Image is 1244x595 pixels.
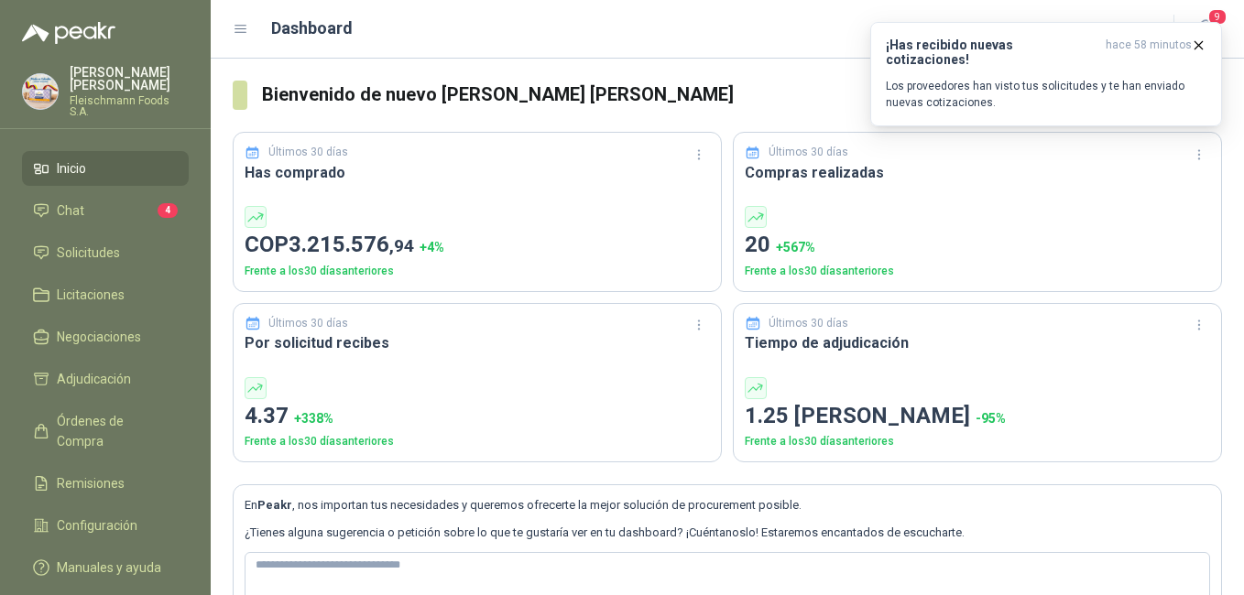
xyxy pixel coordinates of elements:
[776,240,815,254] span: + 567 %
[57,327,141,347] span: Negociaciones
[769,144,848,161] p: Últimos 30 días
[886,78,1206,111] p: Los proveedores han visto tus solicitudes y te han enviado nuevas cotizaciones.
[57,369,131,389] span: Adjudicación
[22,22,115,44] img: Logo peakr
[257,498,292,512] b: Peakr
[70,95,189,117] p: Fleischmann Foods S.A.
[886,38,1098,67] h3: ¡Has recibido nuevas cotizaciones!
[245,433,710,450] p: Frente a los 30 días anteriores
[389,235,414,256] span: ,94
[22,319,189,354] a: Negociaciones
[57,158,86,178] span: Inicio
[294,411,333,426] span: + 338 %
[57,473,125,493] span: Remisiones
[245,161,710,184] h3: Has comprado
[1106,38,1192,67] span: hace 58 minutos
[57,285,125,305] span: Licitaciones
[57,557,161,578] span: Manuales y ayuda
[1189,13,1222,46] button: 9
[57,243,120,263] span: Solicitudes
[22,193,189,228] a: Chat4
[262,81,1222,109] h3: Bienvenido de nuevo [PERSON_NAME] [PERSON_NAME]
[268,144,348,161] p: Últimos 30 días
[745,161,1210,184] h3: Compras realizadas
[870,22,1222,126] button: ¡Has recibido nuevas cotizaciones!hace 58 minutos Los proveedores han visto tus solicitudes y te ...
[1207,8,1228,26] span: 9
[57,515,137,535] span: Configuración
[22,508,189,543] a: Configuración
[420,240,444,254] span: + 4 %
[158,203,178,218] span: 4
[245,524,1210,542] p: ¿Tienes alguna sugerencia o petición sobre lo que te gustaría ver en tu dashboard? ¡Cuéntanoslo! ...
[22,550,189,585] a: Manuales y ayuda
[745,399,1210,434] p: 1.25 [PERSON_NAME]
[22,235,189,270] a: Solicitudes
[57,200,84,221] span: Chat
[245,263,710,280] p: Frente a los 30 días anteriores
[745,263,1210,280] p: Frente a los 30 días anteriores
[245,399,710,434] p: 4.37
[22,151,189,186] a: Inicio
[245,228,710,263] p: COP
[745,228,1210,263] p: 20
[976,411,1006,426] span: -95 %
[245,331,710,354] h3: Por solicitud recibes
[22,362,189,396] a: Adjudicación
[769,315,848,332] p: Últimos 30 días
[70,66,189,92] p: [PERSON_NAME] [PERSON_NAME]
[271,16,353,41] h1: Dashboard
[289,232,414,257] span: 3.215.576
[22,404,189,459] a: Órdenes de Compra
[268,315,348,332] p: Últimos 30 días
[745,331,1210,354] h3: Tiempo de adjudicación
[245,496,1210,514] p: En , nos importan tus necesidades y queremos ofrecerte la mejor solución de procurement posible.
[57,411,171,451] span: Órdenes de Compra
[22,466,189,501] a: Remisiones
[745,433,1210,450] p: Frente a los 30 días anteriores
[23,74,58,109] img: Company Logo
[22,277,189,312] a: Licitaciones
